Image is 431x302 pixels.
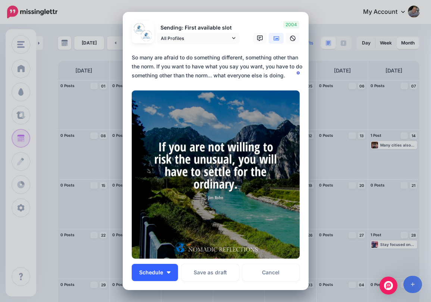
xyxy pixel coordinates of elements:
img: BKLKPIKM2P9UAB5Z7JERWWCVV3ZPTR1W.jpg [132,90,300,259]
img: arrow-down-white.png [167,271,171,274]
p: Sending: First available slot [157,24,239,32]
button: Schedule [132,264,178,281]
div: Open Intercom Messenger [380,277,397,295]
span: All Profiles [161,34,230,42]
div: So many are afraid to do something different, something other than the norm. If you want to have ... [132,53,303,80]
span: Schedule [139,270,163,275]
span: 2004 [283,21,299,28]
img: 348512645_610576197696282_7652708142999725825_n-bsa129759.jpg [141,30,152,41]
textarea: To enrich screen reader interactions, please activate Accessibility in Grammarly extension settings [132,53,303,80]
a: Cancel [243,264,300,281]
img: 345453625_962969444706605_4251042684334671834_n-bsa129331.jpg [134,23,145,34]
button: Save as draft [182,264,239,281]
a: All Profiles [157,33,239,44]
